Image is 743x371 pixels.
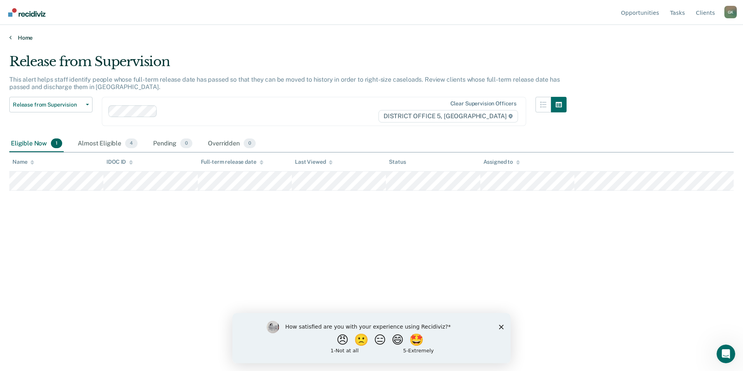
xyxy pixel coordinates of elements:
span: 0 [180,138,192,149]
img: Recidiviz [8,8,45,17]
span: 0 [244,138,256,149]
iframe: Intercom live chat [717,345,735,363]
div: Clear supervision officers [450,100,516,107]
div: G K [724,6,737,18]
div: Release from Supervision [9,54,567,76]
div: Assigned to [483,159,520,165]
div: Almost Eligible4 [76,135,139,152]
button: Profile dropdown button [724,6,737,18]
div: Status [389,159,406,165]
div: Pending0 [152,135,194,152]
div: Name [12,159,34,165]
span: Release from Supervision [13,101,83,108]
button: Release from Supervision [9,97,92,112]
div: Full-term release date [201,159,263,165]
div: Eligible Now1 [9,135,64,152]
span: DISTRICT OFFICE 5, [GEOGRAPHIC_DATA] [378,110,518,122]
a: Home [9,34,734,41]
iframe: Survey by Kim from Recidiviz [232,313,511,363]
div: Overridden0 [206,135,257,152]
p: This alert helps staff identify people whose full-term release date has passed so that they can b... [9,76,560,91]
div: Last Viewed [295,159,333,165]
span: 4 [125,138,138,149]
div: IDOC ID [106,159,133,165]
span: 1 [51,138,62,149]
